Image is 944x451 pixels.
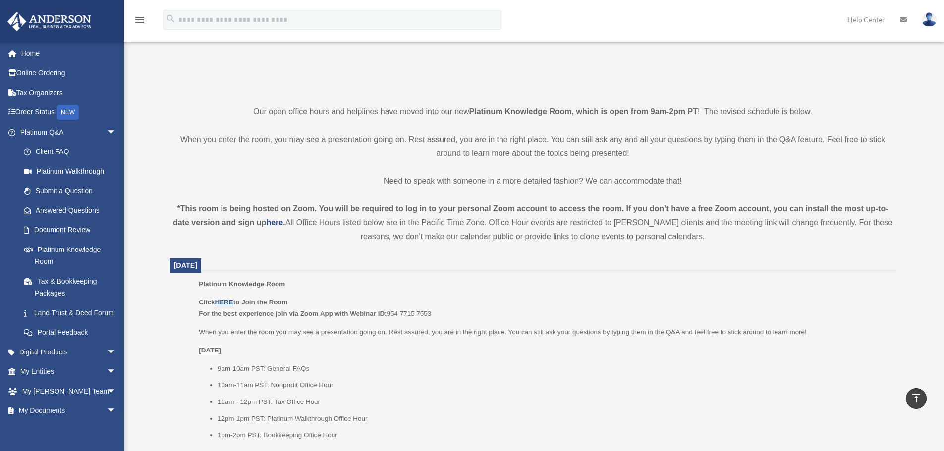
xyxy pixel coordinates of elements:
[906,388,927,409] a: vertical_align_top
[107,381,126,401] span: arrow_drop_down
[170,133,896,160] p: When you enter the room, you may see a presentation going on. Rest assured, you are in the right ...
[107,122,126,143] span: arrow_drop_down
[218,429,889,441] li: 1pm-2pm PST: Bookkeeping Office Hour
[173,204,888,227] strong: *This room is being hosted on Zoom. You will be required to log in to your personal Zoom account ...
[910,392,922,404] i: vertical_align_top
[107,342,126,362] span: arrow_drop_down
[57,105,79,120] div: NEW
[199,299,287,306] b: Click to Join the Room
[922,12,937,27] img: User Pic
[14,161,131,181] a: Platinum Walkthrough
[14,240,126,271] a: Platinum Knowledge Room
[14,200,131,220] a: Answered Questions
[170,202,896,244] div: All Office Hours listed below are in the Pacific Time Zone. Office Hour events are restricted to ...
[218,363,889,375] li: 9am-10am PST: General FAQs
[218,396,889,408] li: 11am - 12pm PST: Tax Office Hour
[14,323,131,343] a: Portal Feedback
[199,347,221,354] u: [DATE]
[199,280,285,288] span: Platinum Knowledge Room
[266,218,283,227] a: here
[14,220,131,240] a: Document Review
[199,310,387,317] b: For the best experience join via Zoom App with Webinar ID:
[7,63,131,83] a: Online Ordering
[170,105,896,119] p: Our open office hours and helplines have moved into our new ! The revised schedule is below.
[7,342,131,362] a: Digital Productsarrow_drop_down
[215,299,233,306] a: HERE
[7,381,131,401] a: My [PERSON_NAME] Teamarrow_drop_down
[7,122,131,142] a: Platinum Q&Aarrow_drop_down
[7,44,131,63] a: Home
[170,174,896,188] p: Need to speak with someone in a more detailed fashion? We can accommodate that!
[7,401,131,421] a: My Documentsarrow_drop_down
[199,326,888,338] p: When you enter the room you may see a presentation going on. Rest assured, you are in the right p...
[134,14,146,26] i: menu
[469,107,698,116] strong: Platinum Knowledge Room, which is open from 9am-2pm PT
[14,271,131,303] a: Tax & Bookkeeping Packages
[218,379,889,391] li: 10am-11am PST: Nonprofit Office Hour
[14,303,131,323] a: Land Trust & Deed Forum
[283,218,285,227] strong: .
[7,362,131,382] a: My Entitiesarrow_drop_down
[199,297,888,320] p: 954 7715 7553
[107,362,126,382] span: arrow_drop_down
[14,142,131,162] a: Client FAQ
[218,413,889,425] li: 12pm-1pm PST: Platinum Walkthrough Office Hour
[4,12,94,31] img: Anderson Advisors Platinum Portal
[166,13,176,24] i: search
[134,17,146,26] a: menu
[174,261,198,269] span: [DATE]
[7,102,131,123] a: Order StatusNEW
[107,401,126,421] span: arrow_drop_down
[14,181,131,201] a: Submit a Question
[7,83,131,102] a: Tax Organizers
